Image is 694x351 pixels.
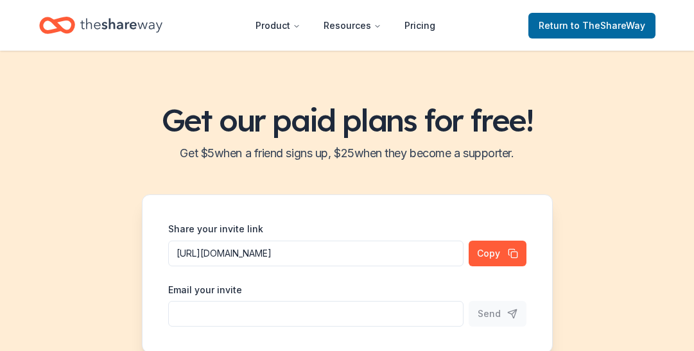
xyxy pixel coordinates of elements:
[245,10,446,40] nav: Main
[168,284,242,296] label: Email your invite
[394,13,446,39] a: Pricing
[539,18,645,33] span: Return
[39,10,162,40] a: Home
[469,241,526,266] button: Copy
[528,13,655,39] a: Returnto TheShareWay
[313,13,392,39] button: Resources
[15,102,679,138] h1: Get our paid plans for free!
[15,143,679,164] h2: Get $ 5 when a friend signs up, $ 25 when they become a supporter.
[168,223,263,235] label: Share your invite link
[571,20,645,31] span: to TheShareWay
[245,13,311,39] button: Product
